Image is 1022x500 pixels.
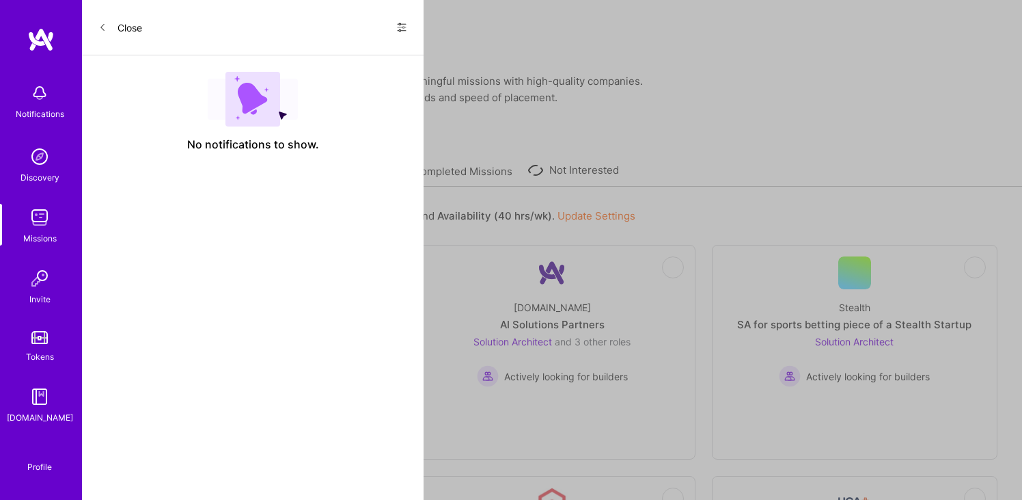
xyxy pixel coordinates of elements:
div: Invite [29,292,51,306]
img: logo [27,27,55,52]
div: Tokens [26,350,54,364]
button: Close [98,16,142,38]
img: discovery [26,143,53,170]
div: Missions [23,231,57,246]
img: guide book [26,383,53,410]
img: Invite [26,265,53,292]
img: empty [208,72,298,127]
img: tokens [31,331,48,344]
div: Profile [27,460,52,473]
span: No notifications to show. [187,137,319,152]
div: Discovery [20,170,59,185]
img: teamwork [26,204,53,231]
img: bell [26,79,53,107]
a: Profile [23,445,57,473]
div: [DOMAIN_NAME] [7,410,73,425]
div: Notifications [16,107,64,121]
